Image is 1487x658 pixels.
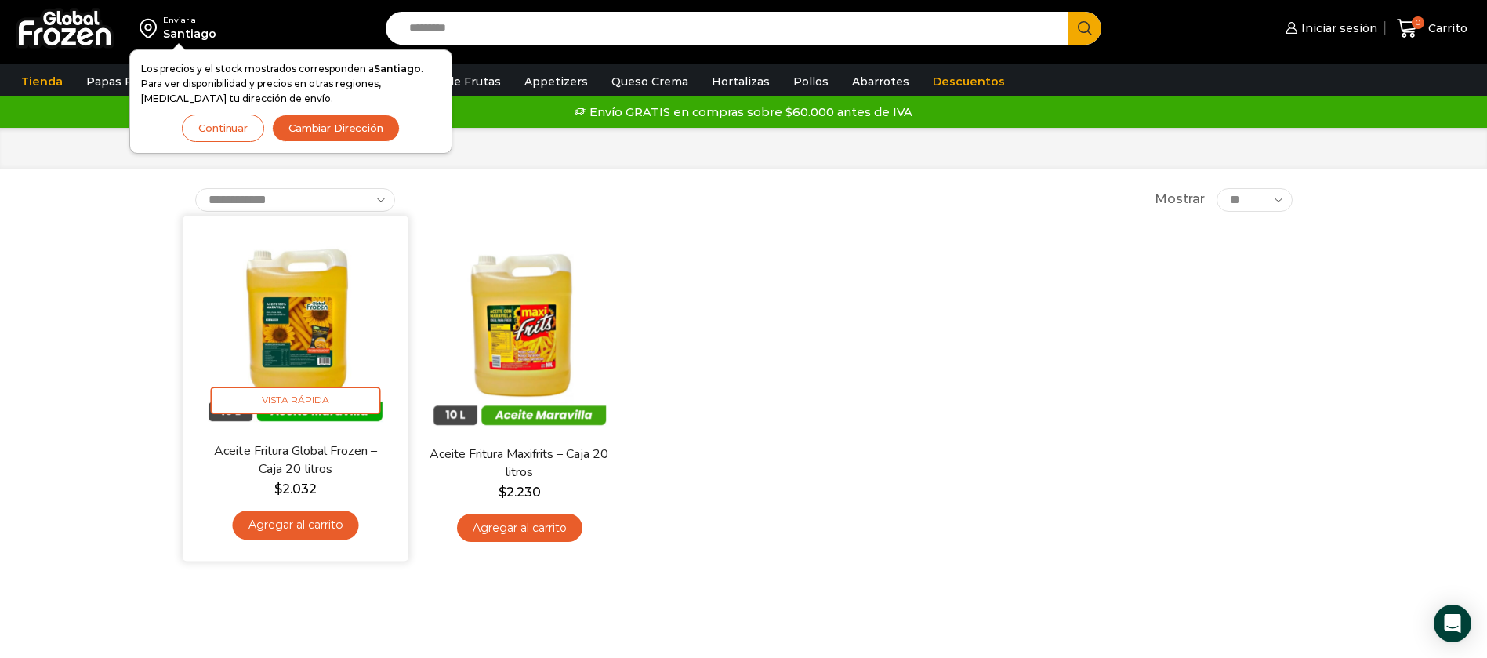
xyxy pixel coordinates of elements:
[1434,605,1471,642] div: Open Intercom Messenger
[429,445,609,482] a: Aceite Fritura Maxifrits – Caja 20 litros
[704,67,778,96] a: Hortalizas
[204,442,386,478] a: Aceite Fritura Global Frozen – Caja 20 litros
[499,485,506,500] span: $
[163,15,216,26] div: Enviar a
[182,115,264,142] button: Continuar
[925,67,1013,96] a: Descuentos
[274,481,316,496] bdi: 2.032
[140,15,163,42] img: address-field-icon.svg
[141,61,441,107] p: Los precios y el stock mostrados corresponden a . Para ver disponibilidad y precios en otras regi...
[604,67,696,96] a: Queso Crema
[272,115,400,142] button: Cambiar Dirección
[457,514,582,543] a: Agregar al carrito: “Aceite Fritura Maxifrits - Caja 20 litros”
[78,67,165,96] a: Papas Fritas
[785,67,836,96] a: Pollos
[1412,16,1424,29] span: 0
[1297,20,1377,36] span: Iniciar sesión
[374,63,421,75] strong: Santiago
[1393,10,1471,47] a: 0 Carrito
[1424,20,1467,36] span: Carrito
[163,26,216,42] div: Santiago
[195,188,395,212] select: Pedido de la tienda
[1155,191,1205,209] span: Mostrar
[1282,13,1377,44] a: Iniciar sesión
[210,387,380,414] span: Vista Rápida
[232,511,358,540] a: Agregar al carrito: “Aceite Fritura Global Frozen – Caja 20 litros”
[13,67,71,96] a: Tienda
[499,485,541,500] bdi: 2.230
[1068,12,1101,45] button: Search button
[274,481,281,496] span: $
[517,67,596,96] a: Appetizers
[844,67,917,96] a: Abarrotes
[403,67,509,96] a: Pulpa de Frutas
